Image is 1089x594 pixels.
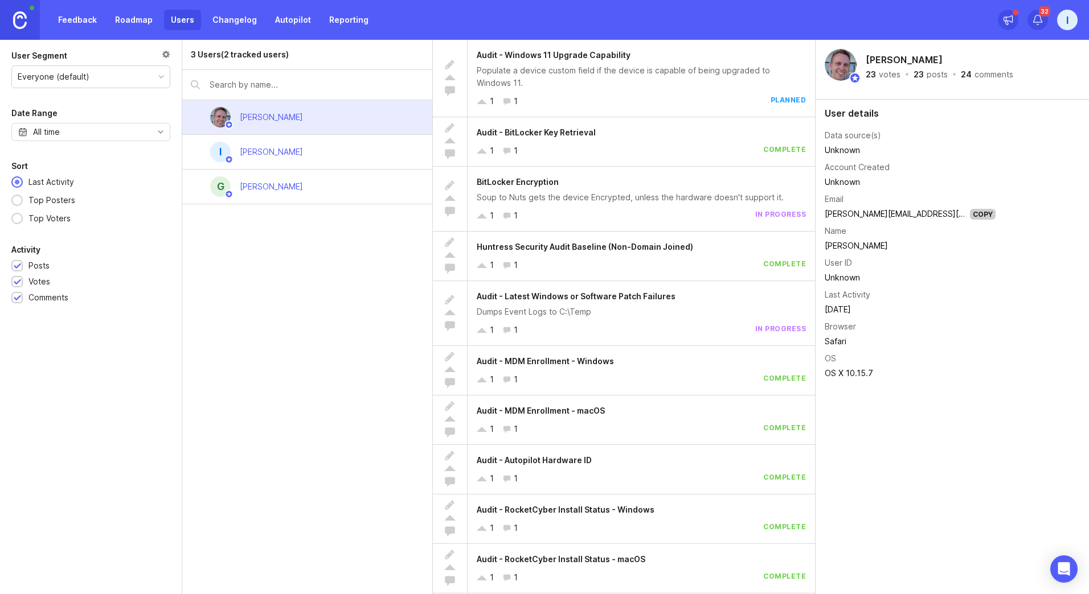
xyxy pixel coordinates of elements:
[825,238,996,253] td: [PERSON_NAME]
[825,320,856,333] div: Browser
[961,71,972,79] div: 24
[879,71,900,79] div: votes
[514,373,518,386] div: 1
[152,127,170,137] svg: toggle icon
[51,10,104,30] a: Feedback
[322,10,375,30] a: Reporting
[490,259,494,271] div: 1
[825,271,996,284] div: Unknown
[433,167,815,232] a: BitLocker EncryptionSoup to Nuts gets the device Encrypted, unless the hardware doesn't support i...
[225,190,234,199] img: member badge
[225,121,234,129] img: member badge
[23,212,76,225] div: Top Voters
[477,177,559,187] span: BitLocker Encryption
[763,259,806,271] div: complete
[970,209,996,220] div: Copy
[514,95,518,108] div: 1
[825,225,846,237] div: Name
[771,95,806,108] div: planned
[477,505,654,514] span: Audit - RocketCyber Install Status - Windows
[514,209,518,222] div: 1
[904,71,910,79] div: ·
[914,71,924,79] div: 23
[28,291,68,304] div: Comments
[240,146,303,158] div: [PERSON_NAME]
[210,176,231,197] div: G
[477,50,631,60] span: Audit - Windows 11 Upgrade Capability
[975,71,1013,79] div: comments
[951,71,957,79] div: ·
[825,352,836,365] div: OS
[433,346,815,395] a: Audit - MDM Enrollment - Windows11complete
[490,95,494,108] div: 1
[477,191,806,204] div: Soup to Nuts gets the device Encrypted, unless the hardware doesn't support it.
[763,472,806,485] div: complete
[825,176,996,188] div: Unknown
[763,522,806,534] div: complete
[164,10,201,30] a: Users
[477,554,645,564] span: Audit - RocketCyber Install Status - macOS
[514,522,518,534] div: 1
[490,324,494,336] div: 1
[514,324,518,336] div: 1
[477,64,806,89] div: Populate a device custom field if the device is capable of being upgraded to Windows 11.
[433,40,815,117] a: Audit - Windows 11 Upgrade CapabilityPopulate a device custom field if the device is capable of b...
[28,275,50,288] div: Votes
[755,324,806,336] div: in progress
[477,242,693,251] span: Huntress Security Audit Baseline (Non-Domain Joined)
[490,522,494,534] div: 1
[490,145,494,157] div: 1
[825,129,881,142] div: Data source(s)
[927,71,948,79] div: posts
[13,11,27,29] img: Canny Home
[825,109,1080,118] div: User details
[490,423,494,435] div: 1
[18,71,89,83] div: Everyone (default)
[1057,10,1078,30] button: I
[514,472,518,485] div: 1
[225,155,234,164] img: member badge
[23,176,80,188] div: Last Activity
[477,406,605,415] span: Audit - MDM Enrollment - macOS
[240,180,303,193] div: [PERSON_NAME]
[240,111,303,123] div: [PERSON_NAME]
[206,10,264,30] a: Changelog
[477,306,806,318] div: Dumps Event Logs to C:\Temp
[433,395,815,445] a: Audit - MDM Enrollment - macOS11complete
[825,161,890,174] div: Account Created
[433,117,815,167] a: Audit - BitLocker Key Retrieval11complete
[514,145,518,157] div: 1
[866,71,876,79] div: 23
[514,423,518,435] div: 1
[210,79,424,91] input: Search by name...
[33,126,60,138] div: All time
[825,193,844,205] div: Email
[825,209,1082,218] a: [PERSON_NAME][EMAIL_ADDRESS][PERSON_NAME][DOMAIN_NAME]
[477,291,675,301] span: Audit - Latest Windows or Software Patch Failures
[433,445,815,494] a: Audit - Autopilot Hardware ID11complete
[514,259,518,271] div: 1
[863,51,945,68] h2: [PERSON_NAME]
[763,571,806,584] div: complete
[191,48,289,61] div: 3 Users (2 tracked users)
[490,571,494,584] div: 1
[433,232,815,281] a: Huntress Security Audit Baseline (Non-Domain Joined)11complete
[11,106,58,120] div: Date Range
[28,259,50,272] div: Posts
[11,243,40,257] div: Activity
[433,544,815,593] a: Audit - RocketCyber Install Status - macOS11complete
[490,472,494,485] div: 1
[825,304,851,314] time: [DATE]
[763,373,806,386] div: complete
[763,145,806,157] div: complete
[477,455,592,465] span: Audit - Autopilot Hardware ID
[825,49,857,81] img: Andrew Williams
[763,423,806,435] div: complete
[477,127,596,137] span: Audit - BitLocker Key Retrieval
[1039,6,1050,16] span: 32
[477,356,614,366] span: Audit - MDM Enrollment - Windows
[11,159,28,173] div: Sort
[1050,555,1078,583] div: Open Intercom Messenger
[825,334,996,349] td: Safari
